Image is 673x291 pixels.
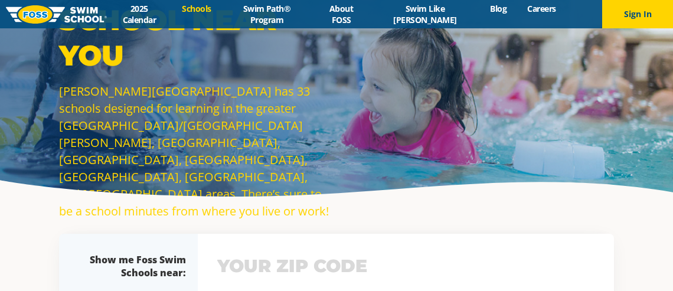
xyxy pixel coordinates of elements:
img: FOSS Swim School Logo [6,5,107,24]
div: Show me Foss Swim Schools near: [83,253,186,279]
a: Swim Like [PERSON_NAME] [370,3,480,25]
input: YOUR ZIP CODE [214,249,597,283]
p: [PERSON_NAME][GEOGRAPHIC_DATA] has 33 schools designed for learning in the greater [GEOGRAPHIC_DA... [59,83,331,220]
a: Schools [172,3,221,14]
a: Blog [480,3,517,14]
a: Swim Path® Program [221,3,312,25]
a: Careers [517,3,566,14]
a: About FOSS [312,3,370,25]
a: 2025 Calendar [107,3,172,25]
